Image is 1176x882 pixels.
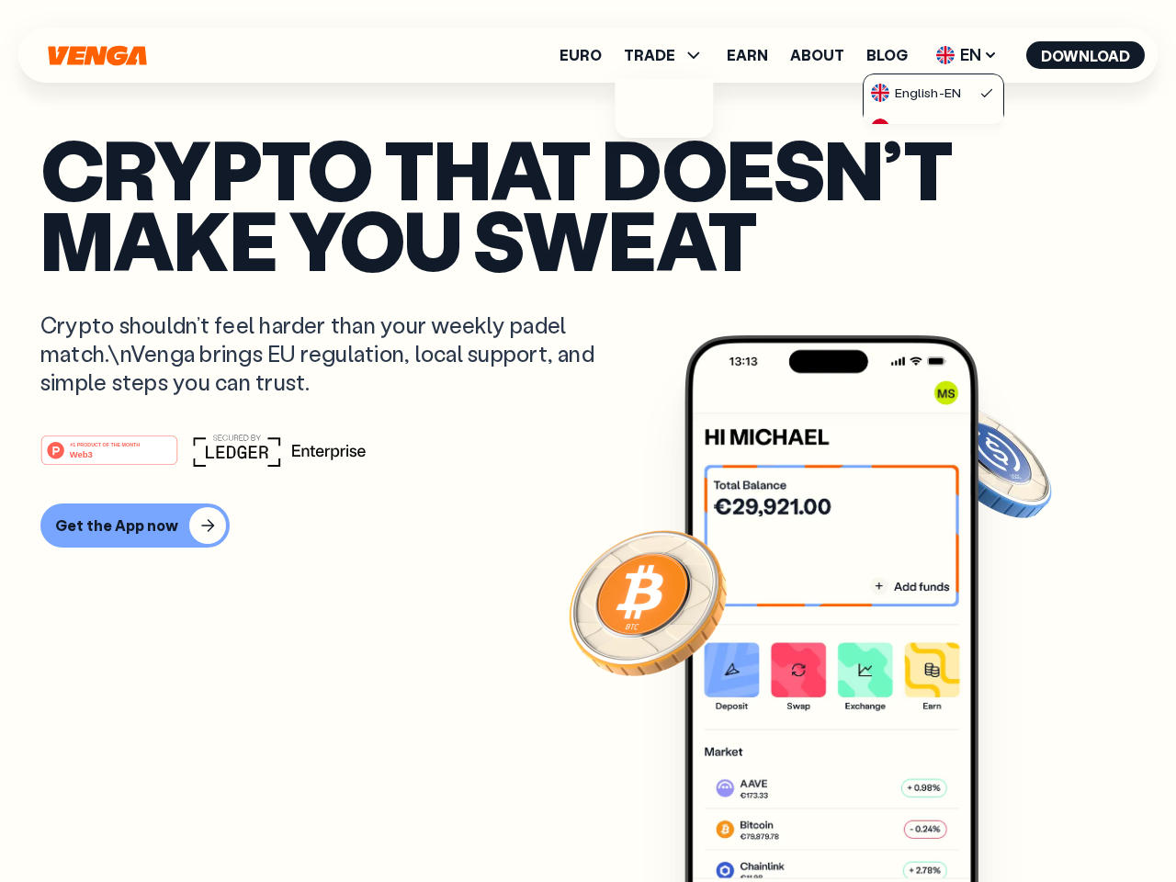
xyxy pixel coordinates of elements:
[560,48,602,62] a: Euro
[40,503,230,548] button: Get the App now
[871,119,966,137] div: Español - ES
[40,503,1136,548] a: Get the App now
[727,48,768,62] a: Earn
[936,46,955,64] img: flag-uk
[40,133,1136,274] p: Crypto that doesn’t make you sweat
[70,448,93,458] tspan: Web3
[624,44,705,66] span: TRADE
[1026,41,1145,69] button: Download
[871,84,889,102] img: flag-uk
[871,119,889,137] img: flag-es
[55,516,178,535] div: Get the App now
[565,519,730,684] img: Bitcoin
[40,311,621,397] p: Crypto shouldn’t feel harder than your weekly padel match.\nVenga brings EU regulation, local sup...
[871,84,961,102] div: English - EN
[46,45,149,66] svg: Home
[40,446,178,469] a: #1 PRODUCT OF THE MONTHWeb3
[923,395,1056,527] img: USDC coin
[864,74,1003,109] a: flag-ukEnglish-EN
[866,48,908,62] a: Blog
[864,109,1003,144] a: flag-esEspañol-ES
[790,48,844,62] a: About
[624,48,675,62] span: TRADE
[930,40,1004,70] span: EN
[70,441,140,447] tspan: #1 PRODUCT OF THE MONTH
